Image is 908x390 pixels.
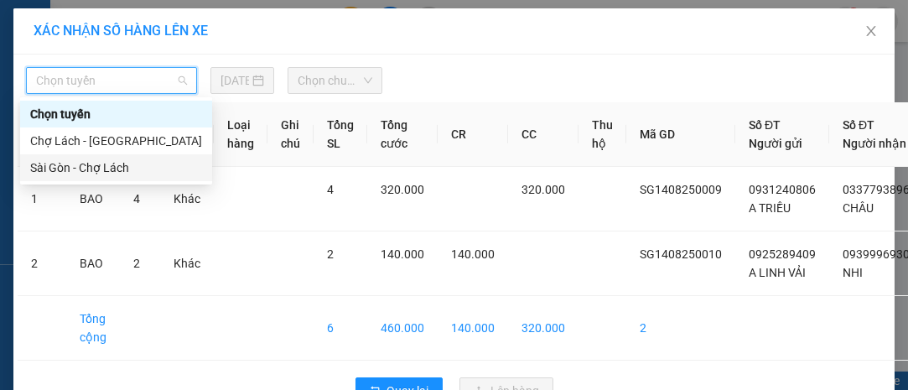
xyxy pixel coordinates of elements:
span: Số ĐT [749,118,781,132]
span: A LINH VẢI [749,266,806,279]
button: Close [848,8,895,55]
div: Chợ Lách - Sài Gòn [20,127,212,154]
span: Người gửi [749,137,802,150]
th: STT [18,102,66,167]
span: Số ĐT [843,118,874,132]
div: Chợ Lách - [GEOGRAPHIC_DATA] [30,132,202,150]
div: Sài Gòn - Chợ Lách [30,159,202,177]
th: CC [508,102,579,167]
span: Chọn tuyến [36,68,187,93]
span: 2 [133,257,140,270]
th: Tổng SL [314,102,367,167]
span: Chọn chuyến [298,68,372,93]
td: 140.000 [438,296,508,361]
span: A TRIỀU [749,201,791,215]
span: Người nhận [843,137,906,150]
th: Loại hàng [214,102,267,167]
div: Sài Gòn - Chợ Lách [20,154,212,181]
div: Chọn tuyến [30,105,202,123]
li: VP Sài Gòn [8,91,116,109]
span: environment [116,112,127,124]
td: 460.000 [367,296,438,361]
th: Thu hộ [579,102,626,167]
td: BAO [66,231,120,296]
span: 0925289409 [749,247,816,261]
td: Khác [160,231,214,296]
span: 320.000 [381,183,424,196]
td: Tổng cộng [66,296,120,361]
th: CR [438,102,508,167]
td: 320.000 [508,296,579,361]
div: Chọn tuyến [20,101,212,127]
li: VP Chợ Lách [116,91,223,109]
input: 14/08/2025 [221,71,249,90]
span: 2 [327,247,334,261]
span: 320.000 [521,183,565,196]
span: 4 [327,183,334,196]
td: Khác [160,167,214,231]
b: 210/8 Xã [GEOGRAPHIC_DATA] [116,112,220,162]
span: 0931240806 [749,183,816,196]
li: Nhà xe [PERSON_NAME] [8,8,243,71]
span: CHÂU [843,201,874,215]
span: NHI [843,266,863,279]
span: 4 [133,192,140,205]
th: Tổng cước [367,102,438,167]
span: SG1408250010 [640,247,722,261]
td: 1 [18,167,66,231]
span: 140.000 [451,247,495,261]
th: Mã GD [626,102,735,167]
th: Ghi chú [267,102,314,167]
span: XÁC NHẬN SỐ HÀNG LÊN XE [34,23,208,39]
span: close [864,24,878,38]
td: 6 [314,296,367,361]
td: 2 [18,231,66,296]
span: 140.000 [381,247,424,261]
span: SG1408250009 [640,183,722,196]
span: environment [8,112,20,124]
td: BAO [66,167,120,231]
td: 2 [626,296,735,361]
